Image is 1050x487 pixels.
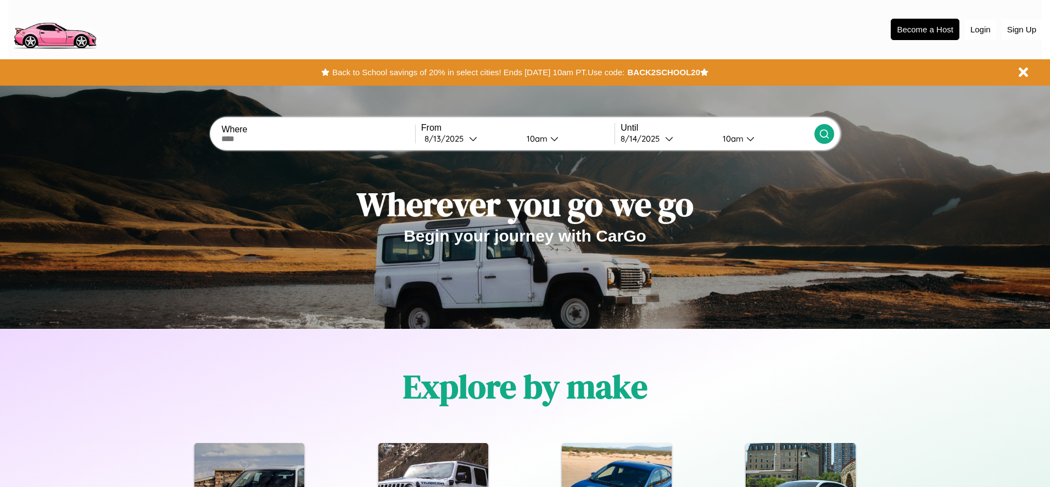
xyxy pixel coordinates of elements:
div: 8 / 13 / 2025 [425,133,469,144]
button: Sign Up [1002,19,1042,40]
label: Where [221,125,415,135]
button: 10am [714,133,814,144]
button: Back to School savings of 20% in select cities! Ends [DATE] 10am PT.Use code: [329,65,627,80]
div: 8 / 14 / 2025 [621,133,665,144]
button: Login [965,19,996,40]
h1: Explore by make [403,364,647,409]
div: 10am [717,133,746,144]
label: Until [621,123,814,133]
label: From [421,123,615,133]
button: Become a Host [891,19,959,40]
img: logo [8,5,101,52]
b: BACK2SCHOOL20 [627,68,700,77]
button: 10am [518,133,615,144]
div: 10am [521,133,550,144]
button: 8/13/2025 [421,133,518,144]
